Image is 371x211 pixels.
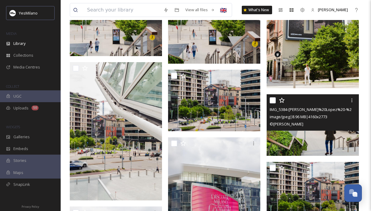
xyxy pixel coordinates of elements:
[10,10,16,16] img: Logo%20YesMilano%40150x.png
[13,105,29,111] span: Uploads
[270,121,303,127] span: © [PERSON_NAME]
[6,31,17,36] span: MEDIA
[13,146,28,152] span: Embeds
[84,3,160,17] input: Search your library
[13,170,23,176] span: Maps
[6,125,20,129] span: WIDGETS
[13,41,25,46] span: Library
[32,105,39,110] div: 50
[242,6,272,14] a: What's New
[22,205,39,209] span: Privacy Policy
[308,4,351,16] a: [PERSON_NAME]
[6,84,19,89] span: COLLECT
[344,184,362,202] button: Open Chat
[70,62,162,200] img: IMG_5336-Joaquin%20Lopez%20-%20YesMilano.jpg
[13,182,30,187] span: SnapLink
[22,203,39,210] a: Privacy Policy
[168,70,260,131] img: IMG_5362-Joaquin%20Lopez%20-%20YesMilano.jpg
[13,93,22,99] span: UGC
[13,158,26,163] span: Stories
[13,64,40,70] span: Media Centres
[19,10,38,16] span: YesMilano
[318,7,348,12] span: [PERSON_NAME]
[218,5,229,15] div: 🇬🇧
[182,4,218,16] a: View all files
[270,114,327,119] span: image/jpeg | 8.96 MB | 4160 x 2773
[13,134,30,140] span: Galleries
[13,52,33,58] span: Collections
